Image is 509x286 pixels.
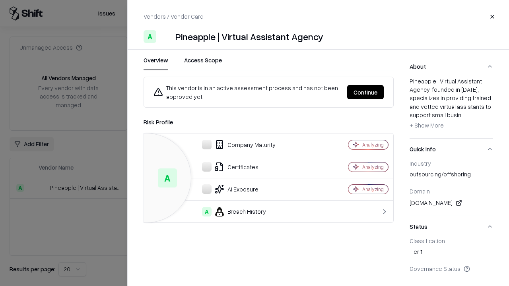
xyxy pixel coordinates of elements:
img: Pineapple | Virtual Assistant Agency [159,30,172,43]
div: This vendor is in an active assessment process and has not been approved yet. [153,83,341,101]
div: [DOMAIN_NAME] [410,198,493,208]
div: Analyzing [362,164,384,170]
div: A [158,168,177,187]
div: AI Exposure [150,184,321,194]
button: Overview [144,56,168,70]
div: Classification [410,237,493,244]
div: About [410,77,493,138]
div: Risk Profile [144,117,394,127]
span: ... [461,111,465,118]
div: Quick Info [410,160,493,216]
button: Continue [347,85,384,99]
div: Pineapple | Virtual Assistant Agency, founded in [DATE], specializes in providing trained and vet... [410,77,493,132]
span: + Show More [410,122,444,129]
button: Access Scope [184,56,222,70]
button: About [410,56,493,77]
button: Quick Info [410,139,493,160]
div: outsourcing/offshoring [410,170,493,181]
div: Pineapple | Virtual Assistant Agency [175,30,323,43]
div: Company Maturity [150,140,321,149]
p: Vendors / Vendor Card [144,12,204,21]
div: Tier 1 [410,247,493,259]
div: A [144,30,156,43]
div: Industry [410,160,493,167]
div: Governance Status [410,265,493,272]
div: Analyzing [362,141,384,148]
div: Breach History [150,207,321,216]
div: Analyzing [362,186,384,193]
div: A [202,207,212,216]
button: Status [410,216,493,237]
button: + Show More [410,119,444,132]
div: Certificates [150,162,321,172]
div: Domain [410,187,493,195]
